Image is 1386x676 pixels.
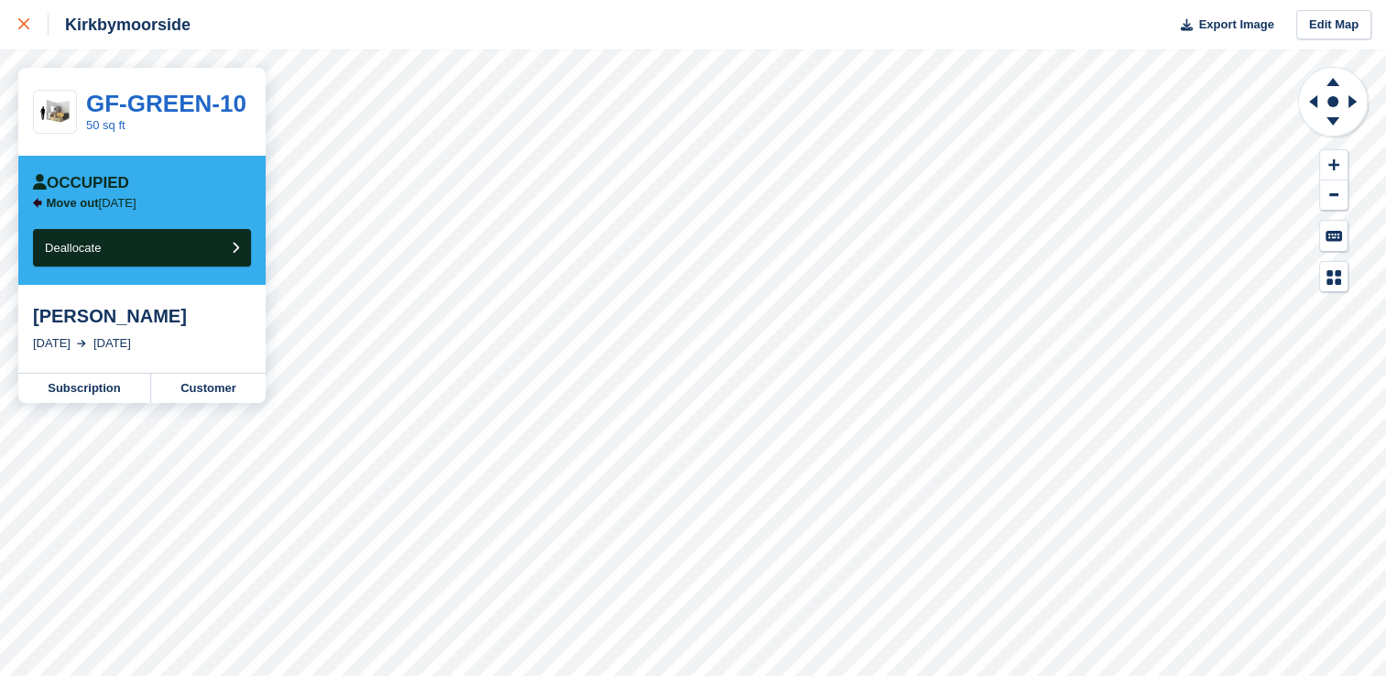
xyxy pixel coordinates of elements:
img: arrow-left-icn-90495f2de72eb5bd0bd1c3c35deca35cc13f817d75bef06ecd7c0b315636ce7e.svg [33,198,42,208]
div: [DATE] [33,334,71,353]
button: Map Legend [1320,262,1348,292]
div: Occupied [33,174,129,192]
a: 50 sq ft [86,118,126,132]
button: Zoom In [1320,150,1348,180]
a: GF-GREEN-10 [86,90,246,117]
a: Subscription [18,374,151,403]
span: Move out [47,196,99,210]
button: Keyboard Shortcuts [1320,221,1348,251]
div: [DATE] [93,334,131,353]
span: Deallocate [45,241,101,255]
a: Customer [151,374,266,403]
img: arrow-right-light-icn-cde0832a797a2874e46488d9cf13f60e5c3a73dbe684e267c42b8395dfbc2abf.svg [77,340,86,347]
div: [PERSON_NAME] [33,305,251,327]
button: Deallocate [33,229,251,267]
button: Export Image [1170,10,1274,40]
button: Zoom Out [1320,180,1348,211]
div: Kirkbymoorside [49,14,191,36]
a: Edit Map [1296,10,1371,40]
p: [DATE] [47,196,136,211]
span: Export Image [1198,16,1273,34]
img: 50-sqft-unit.jpg [34,96,76,128]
